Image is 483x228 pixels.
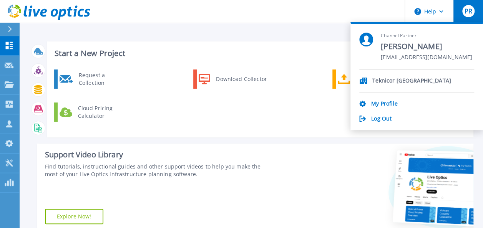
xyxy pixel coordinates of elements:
div: Support Video Library [45,150,272,160]
a: Request a Collection [54,69,133,89]
div: Find tutorials, instructional guides and other support videos to help you make the most of your L... [45,163,272,178]
span: Channel Partner [381,33,472,39]
a: Cloud Pricing Calculator [54,102,133,122]
a: Download Collector [193,69,272,89]
span: PR [464,8,472,14]
a: Explore Now! [45,209,103,224]
span: [PERSON_NAME] [381,41,472,52]
a: Log Out [371,116,392,123]
div: Request a Collection [75,71,131,87]
p: Teknicor [GEOGRAPHIC_DATA] [372,78,451,85]
a: Upload Files [332,69,411,89]
a: My Profile [371,101,397,108]
div: Download Collector [212,71,270,87]
div: Cloud Pricing Calculator [74,104,131,120]
span: [EMAIL_ADDRESS][DOMAIN_NAME] [381,54,472,61]
h3: Start a New Project [55,49,463,58]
